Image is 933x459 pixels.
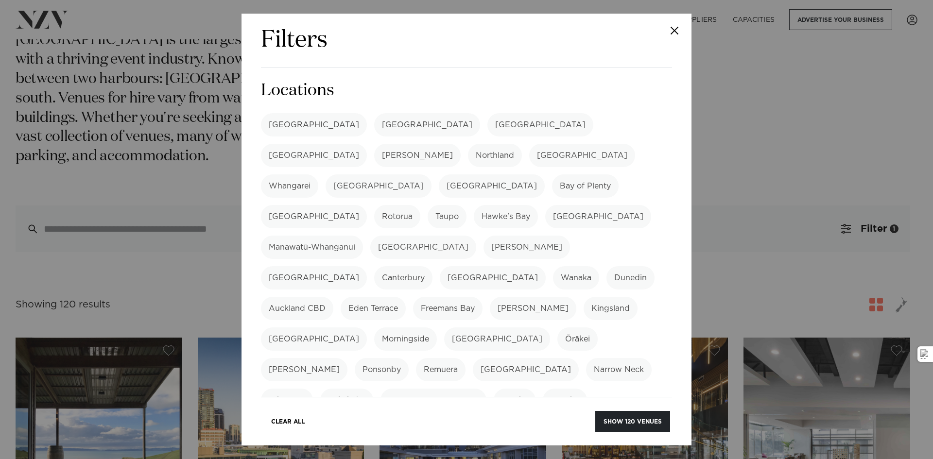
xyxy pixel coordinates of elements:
[261,144,367,167] label: [GEOGRAPHIC_DATA]
[261,80,672,102] h3: Locations
[543,389,587,412] label: Waiuku
[374,205,420,228] label: Rotorua
[428,205,466,228] label: Taupo
[341,297,406,320] label: Eden Terrace
[261,266,367,289] label: [GEOGRAPHIC_DATA]
[657,14,691,48] button: Close
[529,144,635,167] label: [GEOGRAPHIC_DATA]
[545,205,651,228] label: [GEOGRAPHIC_DATA]
[261,205,367,228] label: [GEOGRAPHIC_DATA]
[586,358,652,381] label: Narrow Neck
[484,236,570,259] label: [PERSON_NAME]
[413,297,483,320] label: Freemans Bay
[374,113,480,136] label: [GEOGRAPHIC_DATA]
[261,113,367,136] label: [GEOGRAPHIC_DATA]
[444,327,550,351] label: [GEOGRAPHIC_DATA]
[320,389,373,412] label: Pukekohe
[261,297,333,320] label: Auckland CBD
[261,236,363,259] label: Manawatū-Whanganui
[326,174,432,198] label: [GEOGRAPHIC_DATA]
[557,327,598,351] label: Ōrākei
[595,411,670,432] button: Show 120 venues
[487,113,593,136] label: [GEOGRAPHIC_DATA]
[490,297,576,320] label: [PERSON_NAME]
[263,411,313,432] button: Clear All
[473,358,579,381] label: [GEOGRAPHIC_DATA]
[380,389,486,412] label: [GEOGRAPHIC_DATA]
[439,174,545,198] label: [GEOGRAPHIC_DATA]
[374,266,432,289] label: Canterbury
[374,327,437,351] label: Morningside
[370,236,476,259] label: [GEOGRAPHIC_DATA]
[261,174,318,198] label: Whangarei
[374,144,461,167] label: [PERSON_NAME]
[494,389,536,412] label: Karaka
[440,266,546,289] label: [GEOGRAPHIC_DATA]
[553,266,599,289] label: Wanaka
[584,297,638,320] label: Kingsland
[552,174,619,198] label: Bay of Plenty
[416,358,466,381] label: Remuera
[468,144,522,167] label: Northland
[606,266,655,289] label: Dunedin
[474,205,538,228] label: Hawke's Bay
[261,358,347,381] label: [PERSON_NAME]
[261,389,313,412] label: Takapuna
[261,327,367,351] label: [GEOGRAPHIC_DATA]
[355,358,409,381] label: Ponsonby
[261,25,328,56] h2: Filters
